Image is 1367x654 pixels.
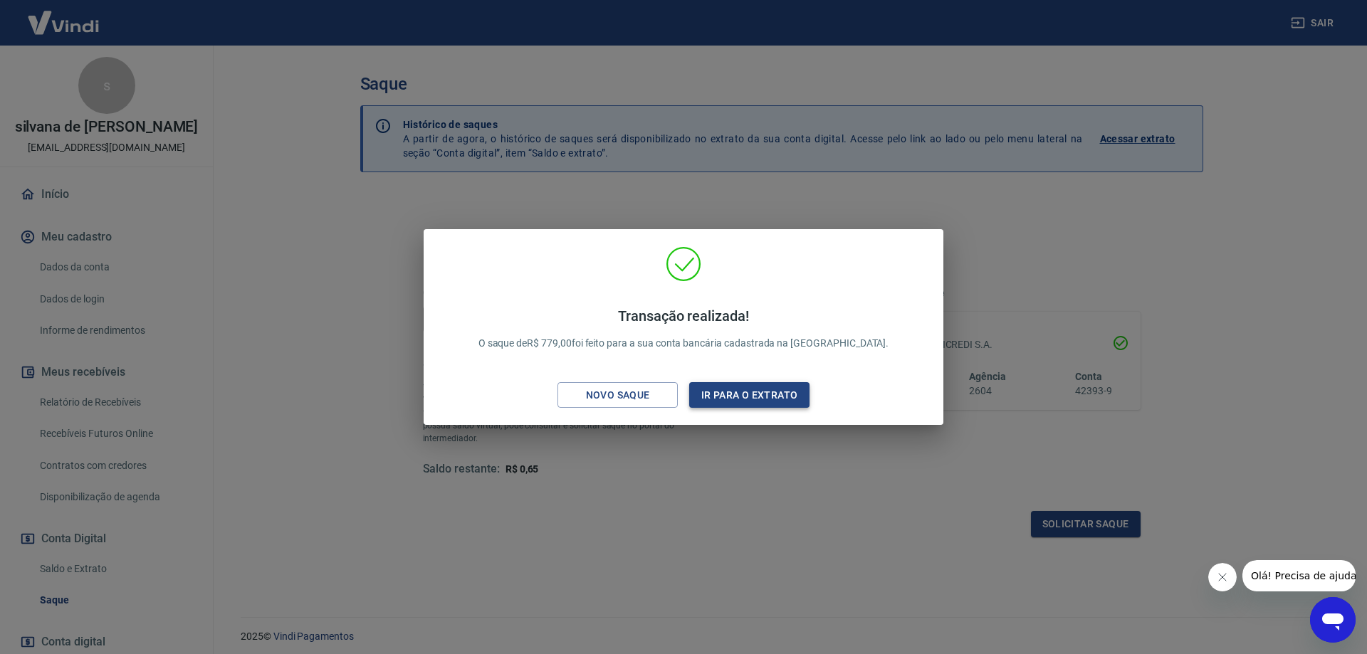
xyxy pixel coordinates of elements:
[478,307,889,325] h4: Transação realizada!
[1242,560,1356,591] iframe: Mensagem da empresa
[1208,563,1237,591] iframe: Fechar mensagem
[569,386,667,404] div: Novo saque
[689,382,810,408] button: Ir para o extrato
[1310,597,1356,643] iframe: Botão para abrir a janela de mensagens
[557,382,678,408] button: Novo saque
[478,307,889,351] p: O saque de R$ 779,00 foi feito para a sua conta bancária cadastrada na [GEOGRAPHIC_DATA].
[9,10,120,21] span: Olá! Precisa de ajuda?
